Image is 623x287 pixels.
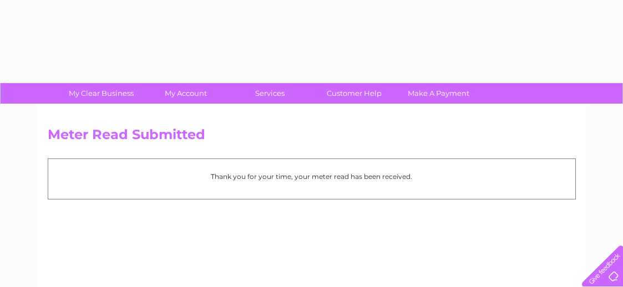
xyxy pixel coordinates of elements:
[393,83,484,104] a: Make A Payment
[54,171,570,182] p: Thank you for your time, your meter read has been received.
[140,83,231,104] a: My Account
[48,127,576,148] h2: Meter Read Submitted
[55,83,147,104] a: My Clear Business
[224,83,316,104] a: Services
[308,83,400,104] a: Customer Help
